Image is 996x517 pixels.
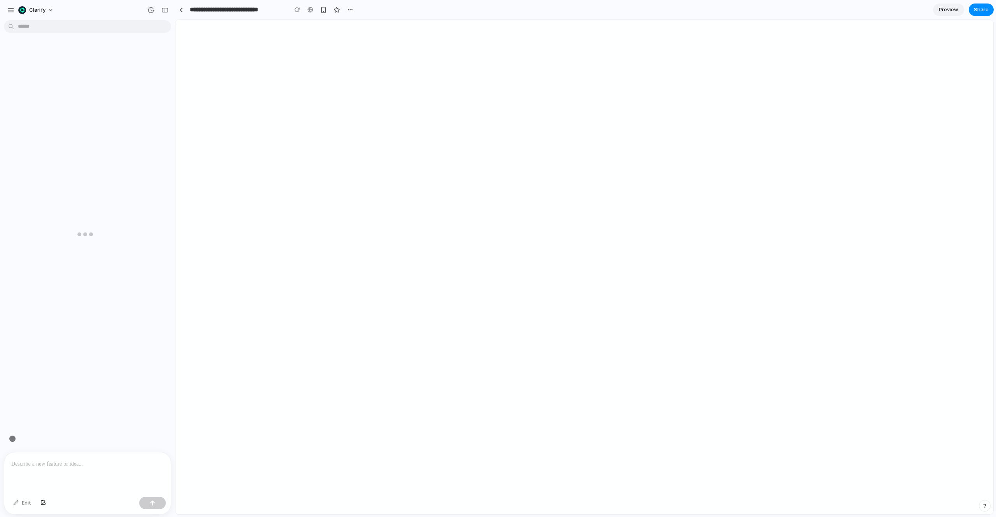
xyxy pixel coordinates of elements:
[974,6,989,14] span: Share
[933,4,964,16] a: Preview
[29,6,46,14] span: Clarify
[15,4,58,16] button: Clarify
[969,4,994,16] button: Share
[939,6,958,14] span: Preview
